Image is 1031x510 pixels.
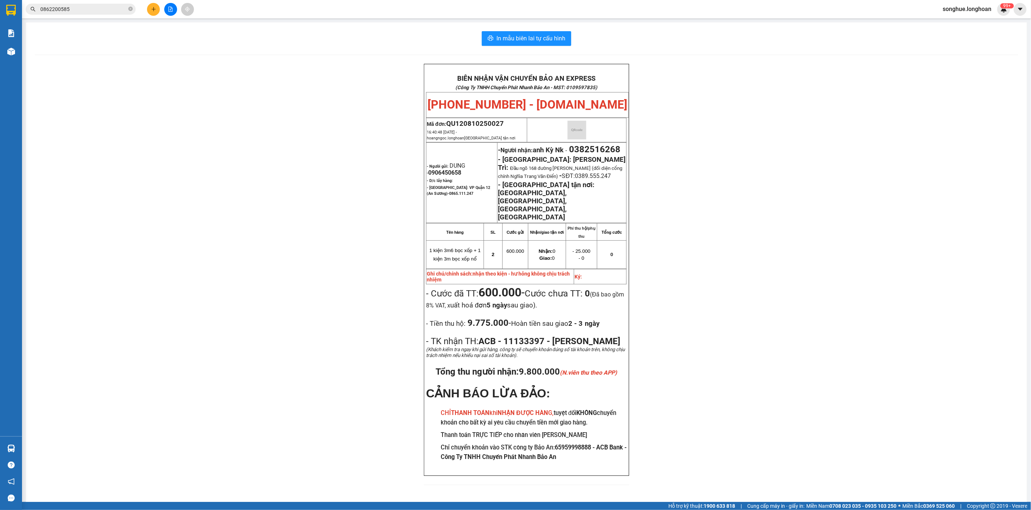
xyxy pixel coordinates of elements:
span: Cước chưa TT: [426,288,624,310]
span: 16:40:48 [DATE] - [427,130,515,141]
span: printer [488,35,494,42]
span: anh Kỳ Nk [533,146,564,154]
button: caret-down [1014,3,1027,16]
input: Tìm tên, số ĐT hoặc mã đơn [40,5,127,13]
span: | [960,502,961,510]
strong: (Công Ty TNHH Chuyển Phát Nhanh Bảo An - MST: 0109597835) [455,85,597,90]
span: close-circle [128,7,133,11]
span: copyright [990,503,995,509]
span: 2 [492,252,494,257]
span: 0906450658 [428,169,461,176]
button: plus [147,3,160,16]
strong: Phí thu hộ/phụ thu [568,226,595,238]
span: file-add [168,7,173,12]
span: Hoàn tiền sau giao [511,320,599,328]
strong: 600.000 [479,285,522,299]
h3: Thanh toán TRỰC TIẾP cho nhân viên [PERSON_NAME] [441,430,627,440]
span: search [30,7,36,12]
span: 0382516268 [569,144,620,154]
span: question-circle [8,462,15,469]
span: Miền Bắc [902,502,955,510]
span: [GEOGRAPHIC_DATA] tận nơi [464,136,515,141]
img: warehouse-icon [7,48,15,55]
strong: - [498,146,564,154]
span: ACB - 11133397 - [PERSON_NAME] [478,336,620,346]
span: 600.000 [506,248,524,254]
span: [PHONE_NUMBER] - [DOMAIN_NAME] [428,98,627,112]
span: aim [185,7,190,12]
span: (Đã bao gồm 8% VAT, x [426,291,624,309]
strong: [GEOGRAPHIC_DATA], [GEOGRAPHIC_DATA], [GEOGRAPHIC_DATA], [GEOGRAPHIC_DATA] [498,189,567,221]
strong: NHẬN ĐƯỢC HÀN [498,409,548,416]
span: 0865.111.247 [449,191,473,196]
img: qr-code [568,121,586,139]
span: Tổng thu người nhận: [436,367,617,377]
span: - Cước đã TT: [426,288,525,299]
span: 0 [539,248,555,254]
strong: Ký: [575,274,582,280]
sup: 701 [1000,3,1014,8]
button: file-add [164,3,177,16]
span: (Khách kiểm tra ngay khi gửi hàng, công ty sẽ chuyển khoản đúng số tài khoản trên, không chịu trá... [426,347,625,358]
span: 9.800.000 [519,367,617,377]
span: nhận theo kiện - hư hỏng không chịu trách nhiệm [427,271,570,283]
span: 0389.555.247 [575,172,611,179]
strong: 0 [585,288,590,299]
button: aim [181,3,194,16]
span: QU120810250027 [446,120,504,128]
strong: - Người gửi: [427,164,448,169]
span: - 0 [579,255,584,261]
strong: SL [491,230,496,234]
span: In mẫu biên lai tự cấu hình [496,34,565,43]
span: Cung cấp máy in - giấy in: [747,502,804,510]
span: - [GEOGRAPHIC_DATA]: [PERSON_NAME] Trì: [498,156,625,172]
span: Hỗ trợ kỹ thuật: [668,502,735,510]
span: notification [8,478,15,485]
span: 0 [610,252,613,257]
span: hoangngoc.longhoan [427,136,515,141]
span: - [564,147,569,154]
span: uất hoá đơn sau giao). [450,301,537,309]
strong: 0369 525 060 [923,503,955,509]
span: CẢNH BÁO LỪA ĐẢO: [426,387,550,400]
img: warehouse-icon [7,445,15,452]
span: - [559,172,562,180]
span: ngày [585,320,599,328]
span: message [8,495,15,502]
span: Mã đơn: [427,121,504,127]
strong: Nhận: [539,248,553,254]
h3: Chỉ chuyển khoản vào STK công ty Bảo An: [441,443,627,462]
span: Đầu ngõ 168 đường [PERSON_NAME] (đối diện cổng chính Nghĩa Trang Văn Điển) [498,165,622,179]
span: - TK nhận TH: [426,336,478,346]
img: icon-new-feature [1001,6,1007,12]
strong: Cước gửi [507,230,524,234]
span: caret-down [1017,6,1024,12]
strong: THANH TOÁN [451,409,489,416]
h3: tuyệt đối chuyển khoản cho bất kỳ ai yêu cầu chuyển tiền mới giao hàng. [441,408,627,427]
span: 1 kiện 3m6 bọc xốp + 1 kiện 3m bọc xốp nổ [429,248,481,262]
strong: - D/c lấy hàng: [427,178,453,183]
strong: 1900 633 818 [704,503,735,509]
strong: 9.775.000 [466,318,509,328]
strong: Tên hàng [446,230,463,234]
span: - [466,318,599,328]
span: | [741,502,742,510]
strong: Nhận/giao tận nơi [530,230,564,234]
strong: KHÔNG [576,409,597,416]
strong: Tổng cước [602,230,622,234]
span: DUNG - [427,162,465,176]
strong: Ghi chú/chính sách: [427,271,570,283]
span: songhue.longhoan [937,4,997,14]
span: - [479,285,525,299]
span: SĐT: [562,172,575,179]
span: CHỈ khi G, [441,409,554,416]
strong: - [GEOGRAPHIC_DATA] tận nơi: [498,181,594,189]
span: plus [151,7,156,12]
span: ⚪️ [898,504,900,507]
span: close-circle [128,6,133,13]
span: Miền Nam [806,502,896,510]
img: logo-vxr [6,5,16,16]
strong: 65959998888 - ACB Bank - Công Ty TNHH Chuyển Phát Nhanh Bảo An [441,444,627,460]
span: 0 [539,255,554,261]
strong: BIÊN NHẬN VẬN CHUYỂN BẢO AN EXPRESS [457,74,595,83]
